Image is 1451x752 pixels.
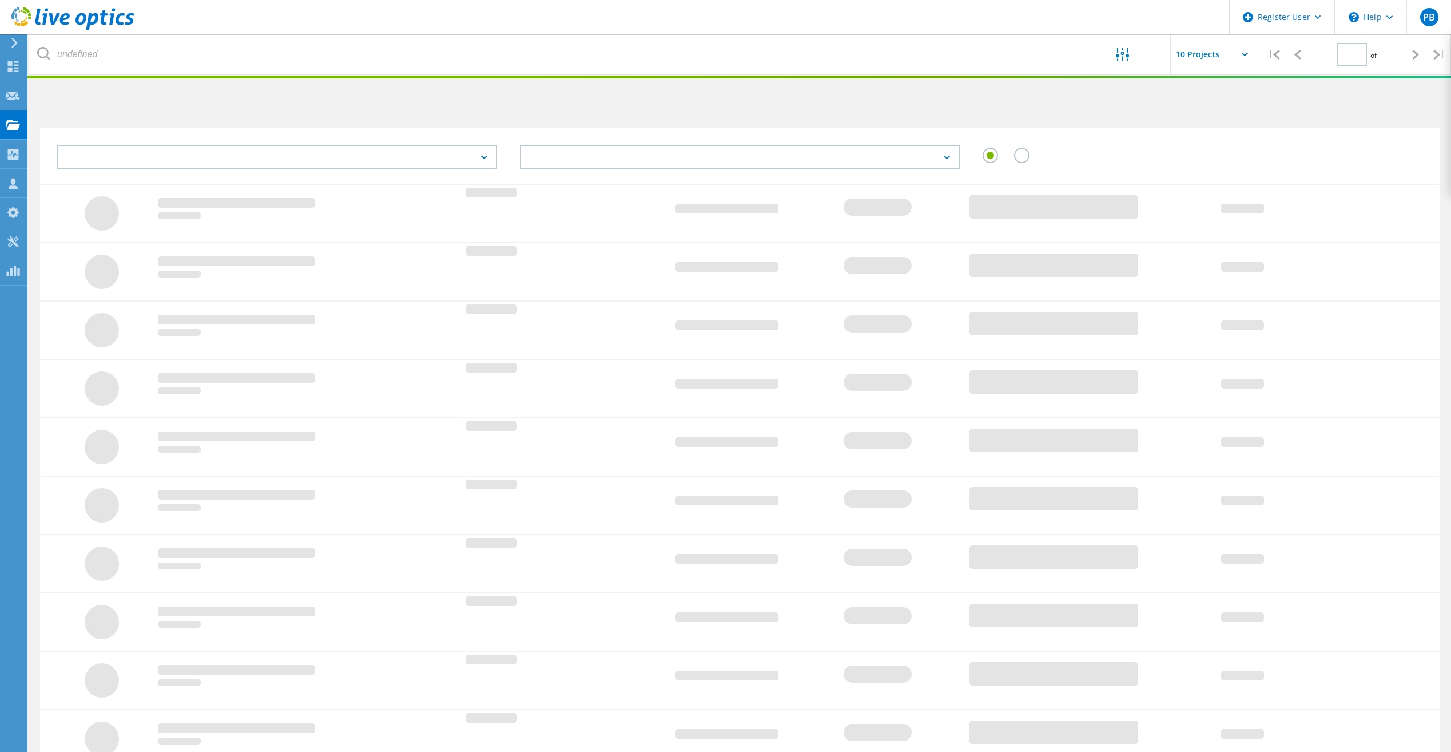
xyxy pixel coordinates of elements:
[11,24,134,32] a: Live Optics Dashboard
[1370,50,1377,60] span: of
[1428,34,1451,75] div: |
[1262,34,1286,75] div: |
[1423,13,1435,22] span: PB
[29,34,1080,74] input: undefined
[1349,12,1359,22] svg: \n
